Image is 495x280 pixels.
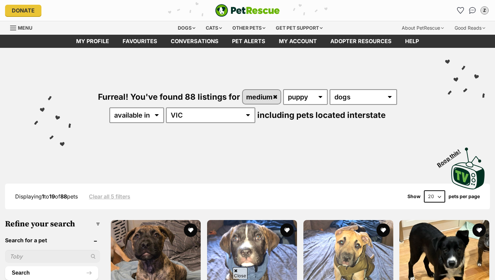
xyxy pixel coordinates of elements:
ul: Account quick links [455,5,490,16]
img: logo-e224e6f780fb5917bec1dbf3a21bbac754714ae5b6737aabdf751b685950b380.svg [215,4,280,17]
button: Search [5,266,98,280]
div: Good Reads [450,21,490,35]
span: Boop this! [436,144,467,168]
a: Conversations [467,5,478,16]
span: Displaying to of pets [15,193,78,200]
div: Get pet support [271,21,327,35]
button: My account [479,5,490,16]
strong: 88 [60,193,67,200]
button: favourite [472,223,486,237]
a: Pet alerts [225,35,272,48]
a: My account [272,35,324,48]
a: Favourites [455,5,466,16]
a: Favourites [116,35,164,48]
a: Menu [10,21,37,33]
a: PetRescue [215,4,280,17]
a: My profile [69,35,116,48]
label: pets per page [449,194,480,199]
a: Donate [5,5,41,16]
a: conversations [164,35,225,48]
a: Clear all 5 filters [89,193,130,199]
div: Cats [201,21,227,35]
header: Search for a pet [5,237,100,243]
strong: 1 [42,193,44,200]
span: Close [233,267,247,279]
h3: Refine your search [5,219,100,229]
button: favourite [184,223,197,237]
a: Adopter resources [324,35,398,48]
img: PetRescue TV logo [451,148,485,189]
div: About PetRescue [397,21,449,35]
div: Z [481,7,488,14]
a: Help [398,35,426,48]
span: including pets located interstate [257,110,386,120]
button: favourite [376,223,390,237]
span: Menu [18,25,32,31]
span: Furreal! You've found 88 listings for [98,92,240,102]
div: Other pets [228,21,270,35]
div: Dogs [173,21,200,35]
input: Toby [5,250,100,263]
a: medium [243,90,280,104]
a: Boop this! [451,142,485,191]
button: favourite [280,223,294,237]
img: chat-41dd97257d64d25036548639549fe6c8038ab92f7586957e7f3b1b290dea8141.svg [469,7,476,14]
span: Show [407,194,421,199]
strong: 19 [49,193,55,200]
